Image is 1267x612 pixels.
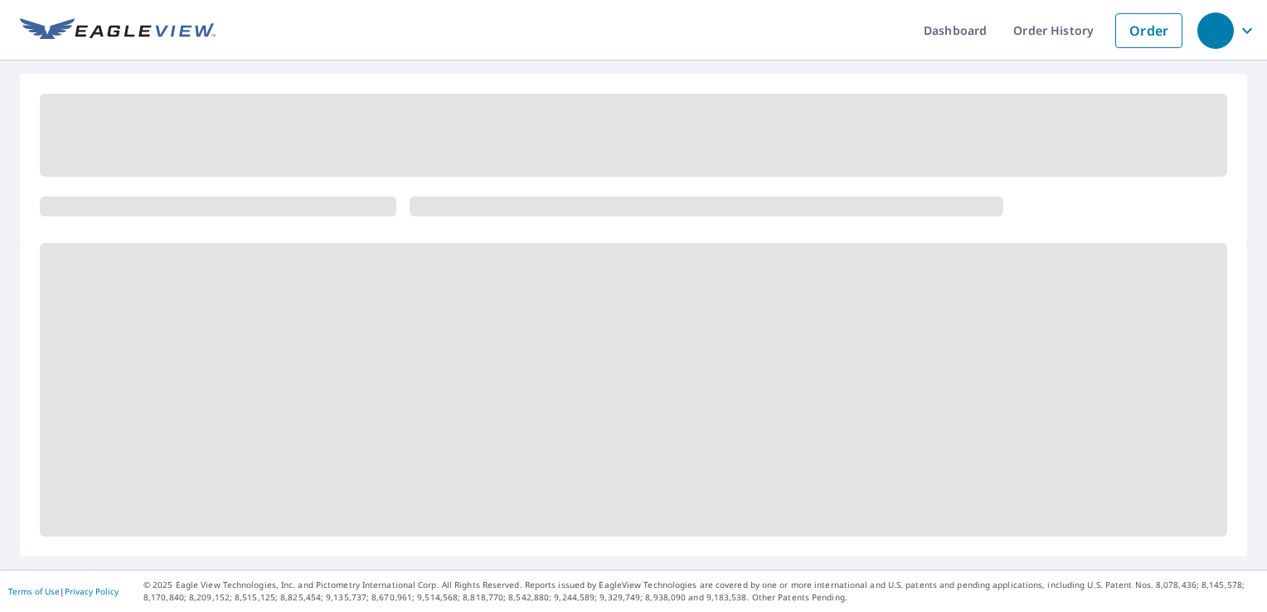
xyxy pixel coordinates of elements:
img: EV Logo [20,18,216,43]
p: | [8,586,119,596]
p: © 2025 Eagle View Technologies, Inc. and Pictometry International Corp. All Rights Reserved. Repo... [143,579,1259,604]
a: Privacy Policy [65,585,119,597]
a: Order [1115,13,1182,48]
a: Terms of Use [8,585,60,597]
